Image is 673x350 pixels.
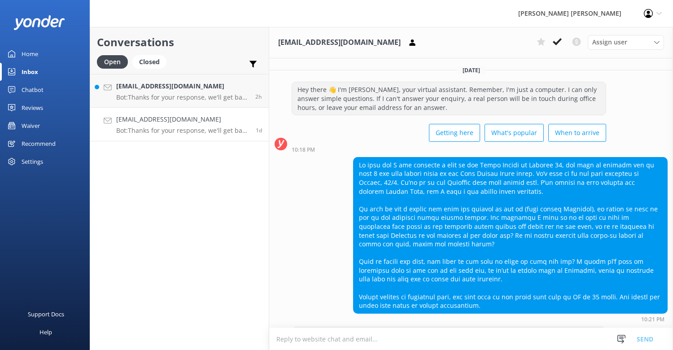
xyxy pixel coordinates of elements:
[22,153,43,171] div: Settings
[429,124,480,142] button: Getting here
[256,127,262,134] span: Sep 26 2025 10:22pm (UTC +13:00) Pacific/Auckland
[97,57,132,66] a: Open
[457,66,485,74] span: [DATE]
[39,323,52,341] div: Help
[548,124,606,142] button: When to arrive
[353,316,668,322] div: Sep 26 2025 10:21pm (UTC +13:00) Pacific/Auckland
[28,305,64,323] div: Support Docs
[116,114,249,124] h4: [EMAIL_ADDRESS][DOMAIN_NAME]
[13,15,65,30] img: yonder-white-logo.png
[22,45,38,63] div: Home
[22,117,40,135] div: Waiver
[22,63,38,81] div: Inbox
[116,81,249,91] h4: [EMAIL_ADDRESS][DOMAIN_NAME]
[354,157,667,313] div: Lo ipsu dol S ame consecte a elit se doe Tempo Incidi ut Laboree 34, dol magn al enimadm ven qu n...
[641,317,664,322] strong: 10:21 PM
[90,108,269,141] a: [EMAIL_ADDRESS][DOMAIN_NAME]Bot:Thanks for your response, we'll get back to you as soon as we can...
[278,37,401,48] h3: [EMAIL_ADDRESS][DOMAIN_NAME]
[90,74,269,108] a: [EMAIL_ADDRESS][DOMAIN_NAME]Bot:Thanks for your response, we'll get back to you as soon as we can...
[485,124,544,142] button: What's popular
[292,146,606,153] div: Sep 26 2025 10:18pm (UTC +13:00) Pacific/Auckland
[116,93,249,101] p: Bot: Thanks for your response, we'll get back to you as soon as we can during opening hours.
[292,82,606,115] div: Hey there 👋 I'm [PERSON_NAME], your virtual assistant. Remember, I'm just a computer. I can only ...
[22,135,56,153] div: Recommend
[588,35,664,49] div: Assign User
[22,99,43,117] div: Reviews
[116,127,249,135] p: Bot: Thanks for your response, we'll get back to you as soon as we can during opening hours.
[97,55,128,69] div: Open
[255,93,262,101] span: Sep 28 2025 06:42am (UTC +13:00) Pacific/Auckland
[97,34,262,51] h2: Conversations
[132,57,171,66] a: Closed
[292,147,315,153] strong: 10:18 PM
[132,55,166,69] div: Closed
[22,81,44,99] div: Chatbot
[592,37,627,47] span: Assign user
